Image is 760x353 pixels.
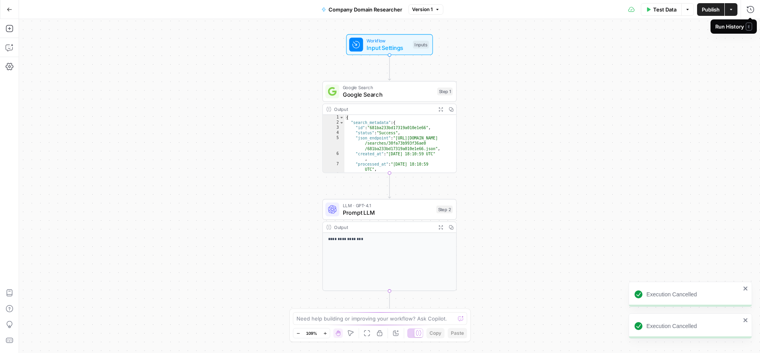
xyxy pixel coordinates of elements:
span: Paste [451,330,464,337]
span: Copy [429,330,441,337]
span: Input Settings [367,43,409,52]
button: close [743,317,749,323]
button: Company Domain Researcher [317,3,407,16]
g: Edge from step_1 to step_2 [388,173,391,198]
div: Step 2 [436,206,453,214]
button: Publish [697,3,724,16]
button: Paste [448,328,467,338]
span: Company Domain Researcher [329,6,402,13]
span: Toggle code folding, rows 2 through 11 [339,120,344,125]
div: 7 [323,162,344,172]
div: Execution Cancelled [646,290,741,298]
span: Version 1 [412,6,433,13]
span: Google Search [343,84,434,91]
button: Version 1 [408,4,443,15]
div: Output [334,224,433,231]
span: Publish [702,6,720,13]
div: 5 [323,136,344,151]
span: Workflow [367,37,409,44]
div: 2 [323,120,344,125]
div: 3 [323,125,344,130]
div: Google SearchGoogle SearchStep 1Output{ "search_metadata":{ "id":"681ba233bd17319a010e1e66", "sta... [322,81,456,173]
div: Step 1 [437,88,452,95]
div: Output [334,106,433,113]
div: 6 [323,151,344,162]
span: LLM · GPT-4.1 [343,202,433,209]
button: Copy [426,328,445,338]
div: WorkflowInput SettingsInputs [322,34,456,55]
span: Google Search [343,90,434,99]
button: close [743,285,749,292]
div: 1 [323,115,344,120]
span: Test Data [653,6,676,13]
g: Edge from step_2 to end [388,291,391,316]
div: 4 [323,130,344,135]
span: Toggle code folding, rows 1 through 342 [339,115,344,120]
div: 8 [323,172,344,198]
button: Test Data [641,3,681,16]
span: 109% [306,330,317,336]
div: Inputs [413,41,429,49]
span: Prompt LLM [343,208,433,217]
g: Edge from start to step_1 [388,55,391,80]
div: Execution Cancelled [646,322,741,330]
